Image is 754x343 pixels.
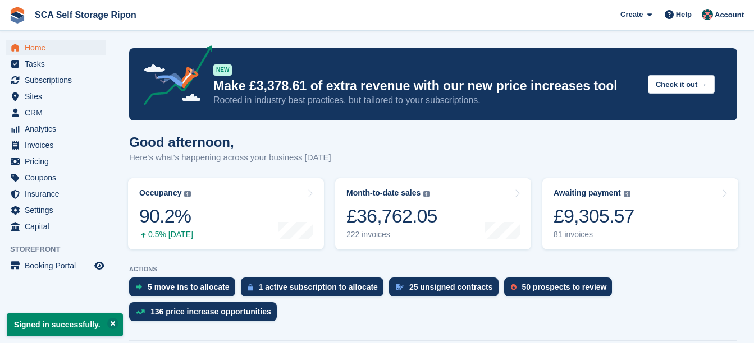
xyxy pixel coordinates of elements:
a: menu [6,40,106,55]
div: 50 prospects to review [522,282,607,291]
span: Booking Portal [25,258,92,274]
p: Rooted in industry best practices, but tailored to your subscriptions. [213,94,639,106]
span: Create [620,9,643,20]
img: icon-info-grey-7440780725fd019a000dd9b08b2336e03edf1995a4989e88bcd33f0948082b44.svg [184,191,191,197]
span: Settings [25,202,92,218]
span: Storefront [10,244,112,255]
a: 136 price increase opportunities [129,302,282,327]
div: £36,762.05 [346,205,437,228]
a: menu [6,89,106,104]
span: Invoices [25,137,92,153]
button: Check it out → [648,75,715,94]
a: menu [6,170,106,186]
a: Preview store [93,259,106,272]
a: menu [6,137,106,153]
img: prospect-51fa495bee0391a8d652442698ab0144808aea92771e9ea1ae160a38d050c398.svg [511,284,517,290]
img: price_increase_opportunities-93ffe204e8149a01c8c9dc8f82e8f89637d9d84a8eef4429ea346261dce0b2c0.svg [136,309,145,314]
img: icon-info-grey-7440780725fd019a000dd9b08b2336e03edf1995a4989e88bcd33f0948082b44.svg [423,191,430,197]
div: NEW [213,64,232,76]
div: 90.2% [139,205,193,228]
span: Tasks [25,56,92,72]
div: 5 move ins to allocate [148,282,230,291]
a: menu [6,121,106,137]
a: 5 move ins to allocate [129,277,241,302]
a: menu [6,56,106,72]
div: 136 price increase opportunities [150,307,271,316]
span: Account [715,10,744,21]
p: Here's what's happening across your business [DATE] [129,151,331,164]
a: 50 prospects to review [504,277,618,302]
a: menu [6,202,106,218]
a: 1 active subscription to allocate [241,277,389,302]
img: price-adjustments-announcement-icon-8257ccfd72463d97f412b2fc003d46551f7dbcb40ab6d574587a9cd5c0d94... [134,45,213,109]
span: Insurance [25,186,92,202]
p: ACTIONS [129,266,737,273]
span: CRM [25,105,92,120]
p: Make £3,378.61 of extra revenue with our new price increases tool [213,78,639,94]
img: stora-icon-8386f47178a22dfd0bd8f6a31ec36ba5ce8667c1dd55bd0f319d3a0aa187defe.svg [9,7,26,24]
div: Occupancy [139,188,181,198]
a: SCA Self Storage Ripon [30,6,141,24]
a: menu [6,186,106,202]
h1: Good afternoon, [129,135,331,150]
div: 25 unsigned contracts [409,282,493,291]
span: Pricing [25,154,92,169]
span: Capital [25,219,92,234]
a: menu [6,72,106,88]
span: Coupons [25,170,92,186]
div: Awaiting payment [554,188,621,198]
span: Home [25,40,92,55]
a: menu [6,219,106,234]
span: Subscriptions [25,72,92,88]
div: Month-to-date sales [346,188,421,198]
img: active_subscription_to_allocate_icon-d502201f5373d7db506a760aba3b589e785aa758c864c3986d89f69b8ff3... [248,284,253,291]
img: contract_signature_icon-13c848040528278c33f63329250d36e43548de30e8caae1d1a13099fd9432cc5.svg [396,284,404,290]
a: menu [6,154,106,169]
span: Analytics [25,121,92,137]
img: icon-info-grey-7440780725fd019a000dd9b08b2336e03edf1995a4989e88bcd33f0948082b44.svg [624,191,630,197]
a: menu [6,105,106,120]
a: Occupancy 90.2% 0.5% [DATE] [128,178,324,249]
span: Help [676,9,692,20]
div: 1 active subscription to allocate [259,282,378,291]
div: 222 invoices [346,230,437,239]
p: Signed in successfully. [7,313,123,336]
div: 81 invoices [554,230,634,239]
img: move_ins_to_allocate_icon-fdf77a2bb77ea45bf5b3d319d69a93e2d87916cf1d5bf7949dd705db3b84f3ca.svg [136,284,142,290]
a: 25 unsigned contracts [389,277,504,302]
div: £9,305.57 [554,205,634,228]
a: Month-to-date sales £36,762.05 222 invoices [335,178,531,249]
span: Sites [25,89,92,104]
a: menu [6,258,106,274]
div: 0.5% [DATE] [139,230,193,239]
a: Awaiting payment £9,305.57 81 invoices [542,178,738,249]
